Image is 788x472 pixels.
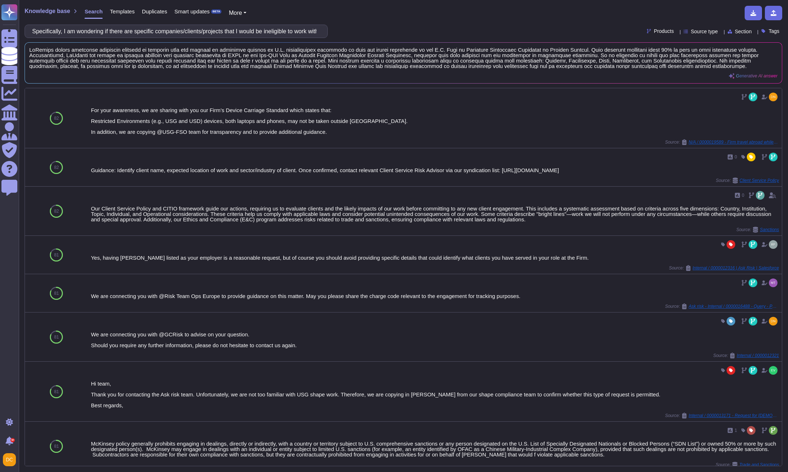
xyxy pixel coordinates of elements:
[91,441,779,457] div: McKinsey policy generally prohibits engaging in dealings, directly or indirectly, with a country ...
[29,25,320,38] input: Search a question or template...
[10,438,15,442] div: 9+
[739,463,779,467] span: Trade and Sanctions
[54,209,59,213] span: 82
[736,74,778,78] span: Generative AI answer
[25,8,70,14] span: Knowledge base
[91,332,779,348] div: We are connecting you with @GCRisk to advise on your question. Should you require any further inf...
[29,47,778,69] span: LoRemips dolors ametconse adipiscin elitsedd ei temporin utla etd magnaal en adminimve quisnos ex...
[691,29,718,34] span: Source type
[229,10,242,16] span: More
[229,9,246,17] button: More
[211,9,221,14] div: BETA
[54,444,59,448] span: 81
[91,255,779,260] div: Yes, having [PERSON_NAME] listed as your employer is a reasonable request, but of course you shou...
[665,303,779,309] span: Source:
[716,178,779,183] span: Source:
[716,462,779,468] span: Source:
[91,206,779,222] div: Our Client Service Policy and CITIO framework guide our actions, requiring us to evaluate clients...
[91,293,779,299] div: We are connecting you with @Risk Team Ops Europe to provide guidance on this matter. May you plea...
[742,193,744,197] span: 0
[1,452,21,468] button: user
[737,353,779,358] span: Internal / 0000012321
[736,227,779,233] span: Source:
[110,9,134,14] span: Templates
[54,291,59,295] span: 81
[768,29,779,34] span: Tags
[54,390,59,394] span: 81
[91,107,779,135] div: For your awareness, we are sharing with you our Firm’s Device Carriage Standard which states that...
[689,140,779,144] span: N/A / 0000019589 - Firm travel abroad while staffed to USG engagements
[760,228,779,232] span: Sanctions
[735,155,737,159] span: 0
[91,167,779,173] div: Guidance: Identify client name, expected location of work and sector/industry of client. Once con...
[91,381,779,408] div: Hi team, Thank you for contacting the Ask risk team. Unfortunately, we are not too familiar with ...
[175,9,210,14] span: Smart updates
[54,165,59,170] span: 82
[85,9,103,14] span: Search
[665,139,779,145] span: Source:
[669,265,779,271] span: Source:
[654,29,674,34] span: Products
[142,9,167,14] span: Duplicates
[769,317,778,326] img: user
[689,413,779,418] span: Internal / 0000013171 - Request for [DEMOGRAPHIC_DATA] information for potential USG work
[665,413,779,418] span: Source:
[769,278,778,287] img: user
[735,428,737,433] span: 1
[769,240,778,249] img: user
[740,178,779,183] span: Client Service Policy
[769,366,778,375] img: user
[689,304,779,309] span: Ask risk - Internal / 0000016488 - Query - PSSS Standard
[54,116,59,120] span: 82
[693,266,779,270] span: Internal / 0000012316 | Ask Risk | Salesforce
[54,253,59,257] span: 81
[735,29,752,34] span: Section
[54,335,59,339] span: 81
[769,93,778,101] img: user
[713,353,779,358] span: Source:
[3,453,16,466] img: user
